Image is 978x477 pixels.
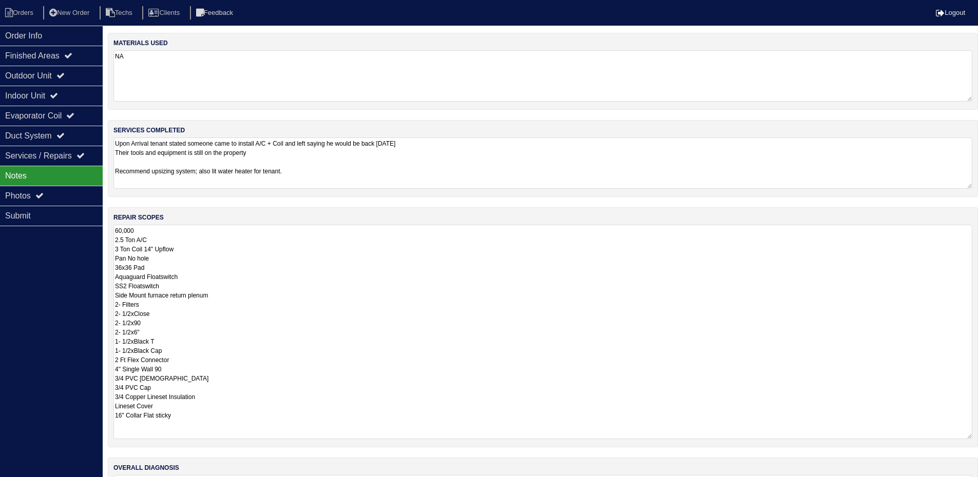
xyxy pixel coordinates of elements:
a: New Order [43,9,98,16]
textarea: NA [113,50,972,102]
textarea: Upon Arrival tenant stated someone came to install A/C + Coil and left saying he would be back [D... [113,137,972,189]
a: Logout [936,9,965,16]
li: Techs [100,6,141,20]
label: services completed [113,126,185,135]
label: materials used [113,38,168,48]
textarea: 60,000 2.5 Ton A/C 3 Ton Coil 14" Upflow Pan No hole 36x36 Pad Aquaguard Floatswitch SS2 Floatswi... [113,225,972,439]
label: overall diagnosis [113,463,179,472]
a: Techs [100,9,141,16]
li: New Order [43,6,98,20]
a: Clients [142,9,188,16]
label: repair scopes [113,213,164,222]
li: Clients [142,6,188,20]
li: Feedback [190,6,241,20]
